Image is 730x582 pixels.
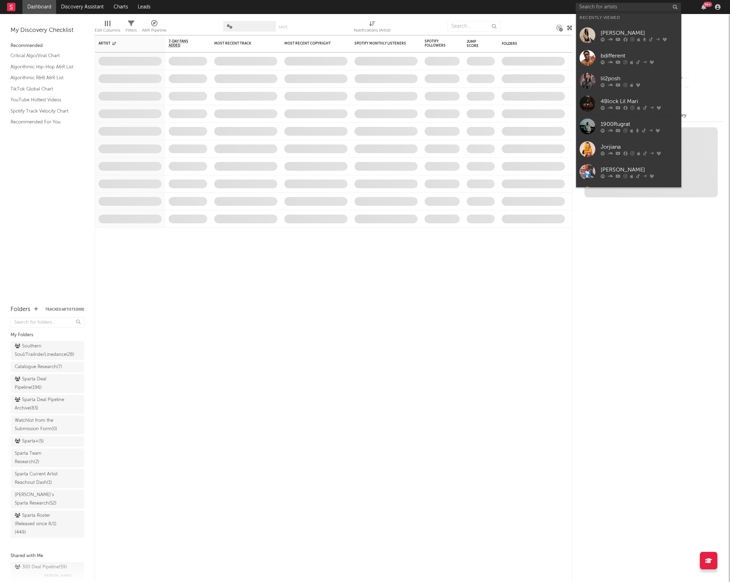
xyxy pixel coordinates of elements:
a: Sparta Roster (Released since 8/1)(449) [11,510,84,538]
div: A&R Pipeline [142,26,167,35]
div: Folders [11,305,31,314]
a: Sparta Deal Pipeline Archive(83) [11,395,84,414]
div: Sparta Current Artist Reachout Dash ( 1 ) [15,470,64,487]
a: 300 Deal Pipeline(59)[PERSON_NAME] [11,562,84,581]
input: Search for folders... [11,317,84,327]
div: Notifications (Artist) [354,18,391,38]
a: Critical Algo/Viral Chart [11,52,77,60]
div: -- [676,74,723,83]
div: Notifications (Artist) [354,26,391,35]
a: Catalogue Research(7) [11,362,84,372]
div: A&R Pipeline [142,18,167,38]
div: Sparta Roster (Released since 8/1) ( 449 ) [15,512,64,537]
div: Sparta Deal Pipeline Archive ( 83 ) [15,396,64,413]
button: Save [278,25,288,29]
button: Filter by Jump Score [488,40,495,47]
div: Recommended [11,42,84,50]
div: My Discovery Checklist [11,26,84,35]
span: 7-Day Fans Added [169,39,197,48]
button: Filter by Folders [558,40,565,47]
div: My Folders [11,331,84,339]
div: Most Recent Track [214,41,267,46]
div: Sparta Deal Pipeline ( 196 ) [15,375,64,392]
button: Filter by Spotify Monthly Listeners [411,40,418,47]
a: TikTok Global Chart [11,85,77,93]
a: Spotify Track Velocity Chart [11,107,77,115]
div: Spotify Followers [425,39,449,48]
button: Tracked Artists(900) [45,308,84,311]
div: Southern Soul/Trailride/Linedance ( 28 ) [15,342,74,359]
a: Algorithmic Hip-Hop A&R List [11,63,77,71]
div: 4Block Lil Mari [601,97,678,106]
a: Jorjiana [576,138,681,161]
a: lil2posh [576,69,681,92]
a: 1900Rugrat [576,115,681,138]
a: [PERSON_NAME] [576,24,681,47]
button: Filter by Most Recent Track [270,40,277,47]
a: 4Block Lil Mari [576,92,681,115]
a: Southern Soul/Trailride/Linedance(28) [11,341,84,360]
div: [PERSON_NAME]'s Sparta Research ( 52 ) [15,491,64,508]
div: -- [676,83,723,92]
a: Sparta Team Research(2) [11,448,84,467]
a: Watchlist from the Submission Form(0) [11,415,84,434]
input: Search... [447,21,500,32]
div: 300 Deal Pipeline ( 59 ) [15,563,67,571]
div: Most Recent Copyright [284,41,337,46]
div: Sparta+ ( 5 ) [15,437,44,446]
a: Recommended For You [11,118,77,126]
div: lil2posh [601,74,678,83]
a: YouTube Hottest Videos [11,96,77,104]
div: Jump Score [467,40,484,48]
a: [PERSON_NAME]'s Sparta Research(52) [11,490,84,509]
a: Shellshaker [576,183,681,206]
button: Filter by 7-Day Fans Added [200,40,207,47]
button: Filter by Most Recent Copyright [340,40,347,47]
div: Edit Columns [95,26,120,35]
div: Filters [126,18,137,38]
div: bdifferent [601,52,678,60]
a: Algorithmic R&B A&R List [11,74,77,82]
button: Filter by Spotify Followers [453,40,460,47]
div: Recently Viewed [580,14,678,22]
a: bdifferent [576,47,681,69]
div: Filters [126,26,137,35]
a: Sparta Deal Pipeline(196) [11,374,84,393]
div: Folders [502,42,554,46]
div: Artist [99,41,151,46]
span: [PERSON_NAME] [44,571,72,580]
a: Sparta+(5) [11,436,84,447]
div: 1900Rugrat [601,120,678,128]
div: Watchlist from the Submission Form ( 0 ) [15,417,64,433]
div: Catalogue Research ( 7 ) [15,363,62,371]
a: [PERSON_NAME] [576,161,681,183]
button: 99+ [701,4,706,10]
div: Sparta Team Research ( 2 ) [15,449,64,466]
div: Shared with Me [11,552,84,560]
div: Edit Columns [95,18,120,38]
div: [PERSON_NAME] [601,29,678,37]
div: Spotify Monthly Listeners [354,41,407,46]
input: Search for artists [576,3,681,12]
button: Filter by Artist [155,40,162,47]
a: Sparta Current Artist Reachout Dash(1) [11,469,84,488]
div: 99 + [703,2,712,7]
div: [PERSON_NAME] [601,165,678,174]
div: Jorjiana [601,143,678,151]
